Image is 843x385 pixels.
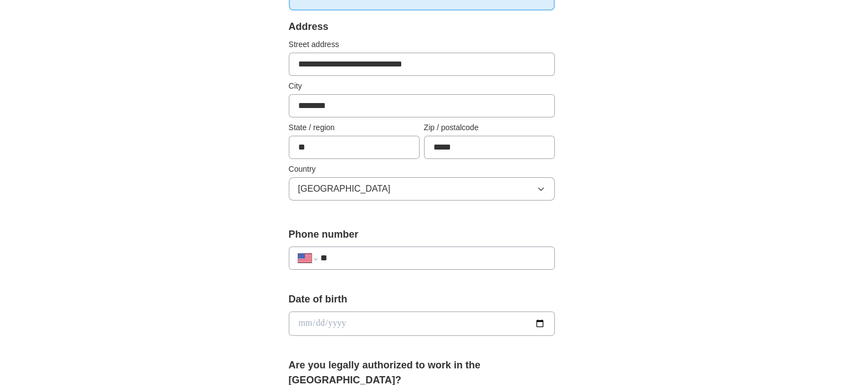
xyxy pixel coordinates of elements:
[289,80,555,92] label: City
[289,177,555,201] button: [GEOGRAPHIC_DATA]
[289,292,555,307] label: Date of birth
[289,39,555,50] label: Street address
[289,19,555,34] div: Address
[424,122,555,134] label: Zip / postalcode
[289,122,420,134] label: State / region
[289,163,555,175] label: Country
[289,227,555,242] label: Phone number
[298,182,391,196] span: [GEOGRAPHIC_DATA]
